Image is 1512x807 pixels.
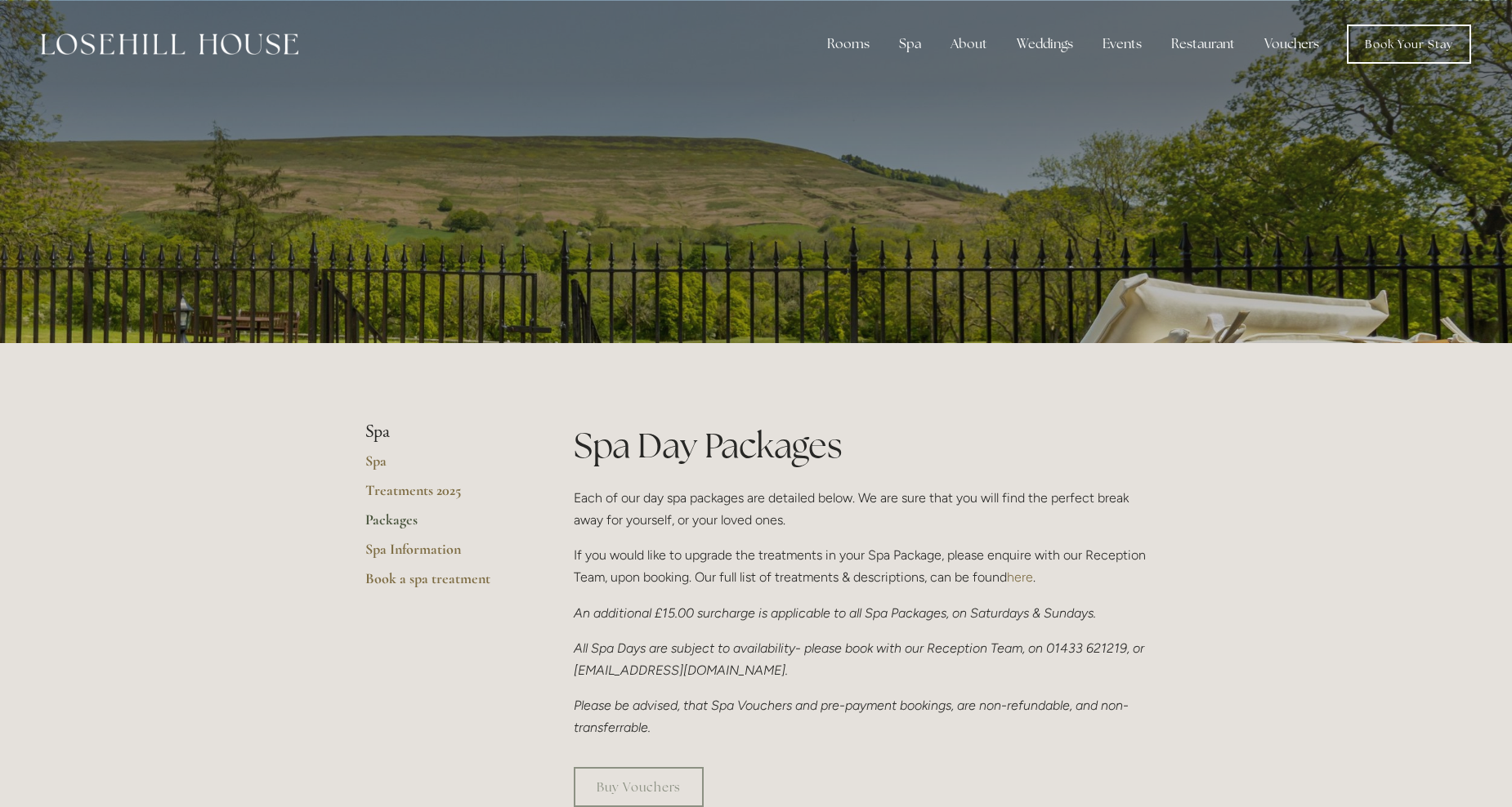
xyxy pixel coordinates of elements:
p: Each of our day spa packages are detailed below. We are sure that you will find the perfect break... [574,487,1147,531]
div: Weddings [1004,28,1086,60]
div: Rooms [814,28,883,60]
a: Spa [365,452,521,481]
a: Buy Vouchers [574,767,704,807]
em: Please be advised, that Spa Vouchers and pre-payment bookings, are non-refundable, and non-transf... [574,698,1129,735]
div: Spa [886,28,934,60]
div: About [937,28,1000,60]
a: Book a spa treatment [365,569,521,599]
em: All Spa Days are subject to availability- please book with our Reception Team, on 01433 621219, o... [574,640,1147,678]
img: Losehill House [41,33,298,55]
a: Treatments 2025 [365,481,521,511]
em: An additional £15.00 surcharge is applicable to all Spa Packages, on Saturdays & Sundays. [574,605,1096,621]
a: Vouchers [1251,28,1332,60]
div: Restaurant [1158,28,1248,60]
a: Packages [365,511,521,540]
p: If you would like to upgrade the treatments in your Spa Package, please enquire with our Receptio... [574,544,1147,588]
li: Spa [365,421,521,443]
div: Events [1089,28,1155,60]
a: Book Your Stay [1347,25,1471,64]
h1: Spa Day Packages [574,421,1147,470]
a: here [1007,569,1033,585]
a: Spa Information [365,540,521,569]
